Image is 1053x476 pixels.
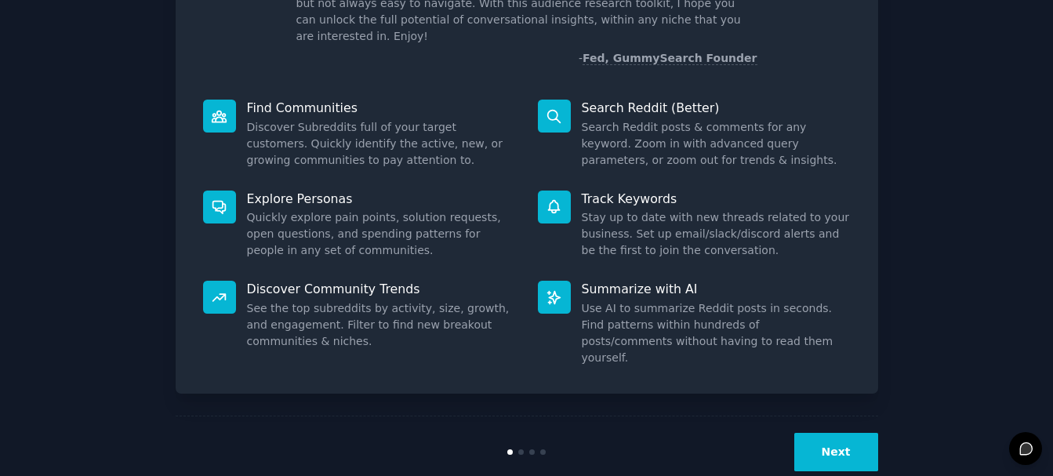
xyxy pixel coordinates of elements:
[582,191,851,207] p: Track Keywords
[582,209,851,259] dd: Stay up to date with new threads related to your business. Set up email/slack/discord alerts and ...
[582,119,851,169] dd: Search Reddit posts & comments for any keyword. Zoom in with advanced query parameters, or zoom o...
[247,119,516,169] dd: Discover Subreddits full of your target customers. Quickly identify the active, new, or growing c...
[582,300,851,366] dd: Use AI to summarize Reddit posts in seconds. Find patterns within hundreds of posts/comments with...
[247,281,516,297] p: Discover Community Trends
[579,50,757,67] div: -
[583,52,757,65] a: Fed, GummySearch Founder
[247,100,516,116] p: Find Communities
[582,281,851,297] p: Summarize with AI
[794,433,878,471] button: Next
[582,100,851,116] p: Search Reddit (Better)
[247,300,516,350] dd: See the top subreddits by activity, size, growth, and engagement. Filter to find new breakout com...
[247,191,516,207] p: Explore Personas
[247,209,516,259] dd: Quickly explore pain points, solution requests, open questions, and spending patterns for people ...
